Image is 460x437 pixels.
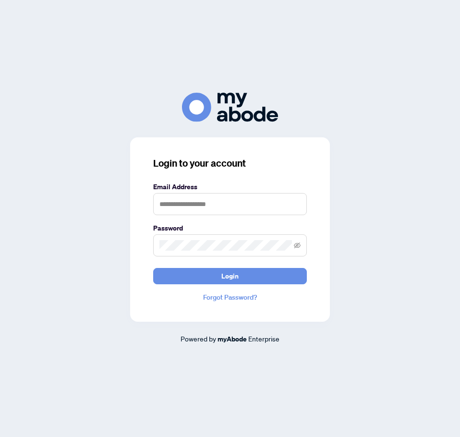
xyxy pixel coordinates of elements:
[181,334,216,343] span: Powered by
[182,93,278,122] img: ma-logo
[153,157,307,170] h3: Login to your account
[153,182,307,192] label: Email Address
[248,334,279,343] span: Enterprise
[218,334,247,344] a: myAbode
[153,223,307,233] label: Password
[221,268,239,284] span: Login
[153,268,307,284] button: Login
[153,292,307,303] a: Forgot Password?
[294,242,301,249] span: eye-invisible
